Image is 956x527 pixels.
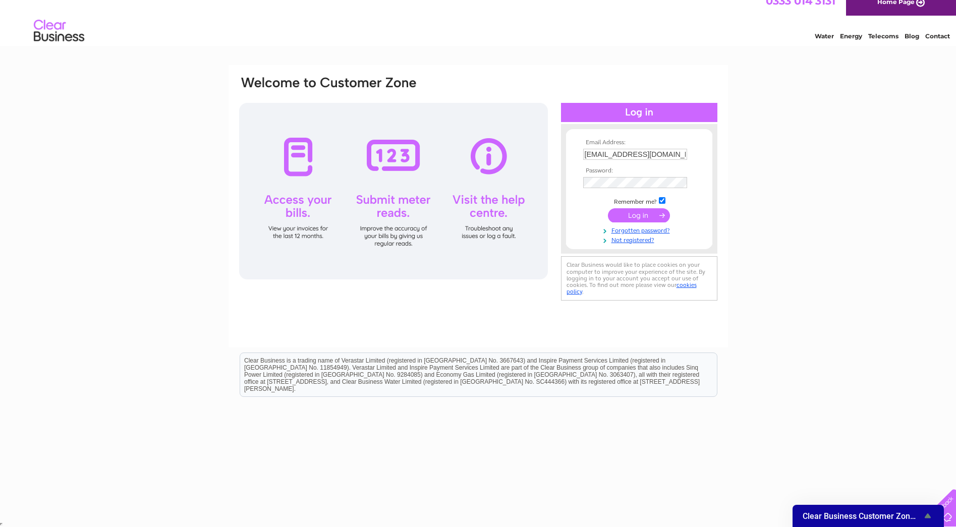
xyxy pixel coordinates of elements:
[608,208,670,222] input: Submit
[803,511,922,521] span: Clear Business Customer Zone Survey
[840,43,862,50] a: Energy
[561,256,717,300] div: Clear Business would like to place cookies on your computer to improve your experience of the sit...
[581,167,698,174] th: Password:
[905,43,919,50] a: Blog
[581,139,698,146] th: Email Address:
[925,43,950,50] a: Contact
[766,5,835,18] a: 0333 014 3131
[240,6,717,49] div: Clear Business is a trading name of Verastar Limited (registered in [GEOGRAPHIC_DATA] No. 3667643...
[868,43,898,50] a: Telecoms
[815,43,834,50] a: Water
[581,196,698,206] td: Remember me?
[33,26,85,57] img: logo.png
[803,510,934,522] button: Show survey - Clear Business Customer Zone Survey
[583,225,698,235] a: Forgotten password?
[583,235,698,244] a: Not registered?
[567,281,697,295] a: cookies policy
